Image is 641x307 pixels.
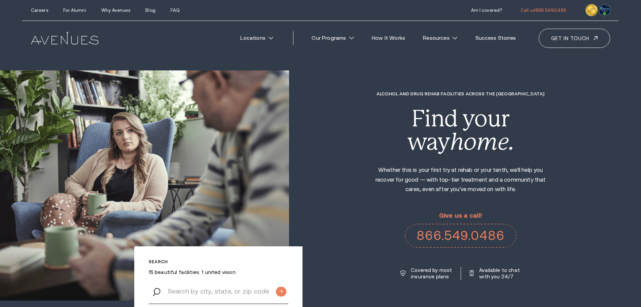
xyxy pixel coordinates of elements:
a: Careers [31,8,48,13]
a: Call us!866.549.0486 [521,8,566,13]
a: How It Works [365,31,412,45]
h1: Alcohol and Drug Rehab Facilities across the [GEOGRAPHIC_DATA] [369,91,552,96]
a: 866.549.0486 [405,224,517,247]
a: Available to chat with you 24/7 [470,267,521,280]
a: Am I covered? [471,8,502,13]
p: Whether this is your first try at rehab or your tenth, we'll help you recover for good — with top... [369,165,552,194]
a: Verify LegitScript Approval for www.avenuesrecovery.com [599,6,610,12]
a: FAQ [171,8,179,13]
a: For Alumni [63,8,86,13]
div: Find your way [369,107,552,153]
p: Covered by most insurance plans [411,267,453,280]
a: Why Avenues [101,8,130,13]
p: Give us a call! [405,212,517,219]
a: Locations [234,31,280,45]
i: home. [450,128,514,155]
a: Our Programs [305,31,361,45]
span: 866.549.0486 [536,8,566,13]
a: Resources [416,31,464,45]
p: Available to chat with you 24/7 [479,267,521,280]
a: Success Stories [468,31,523,45]
p: 15 beautiful facilities. 1 united vision. [149,269,288,275]
a: Blog [145,8,155,13]
img: Verify Approval for www.avenuesrecovery.com [599,4,610,16]
input: Submit [276,287,286,297]
a: Covered by most insurance plans [400,267,453,280]
a: Get in touch [539,29,610,48]
input: Search by city, state, or zip code [149,278,288,304]
p: Search [149,259,288,264]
